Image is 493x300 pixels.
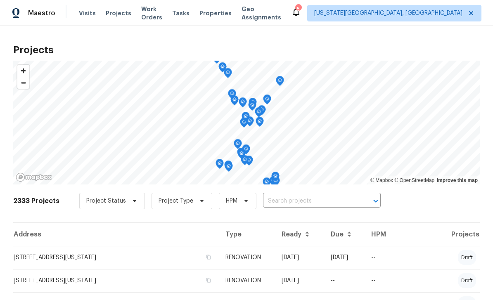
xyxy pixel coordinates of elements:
[219,269,275,292] td: RENOVATION
[242,5,281,21] span: Geo Assignments
[228,89,236,102] div: Map marker
[219,246,275,269] td: RENOVATION
[28,9,55,17] span: Maestro
[263,177,271,190] div: Map marker
[237,148,245,161] div: Map marker
[106,9,131,17] span: Projects
[365,223,430,246] th: HPM
[458,273,476,288] div: draft
[263,195,358,208] input: Search projects
[295,5,301,13] div: 5
[224,68,232,81] div: Map marker
[263,94,271,107] div: Map marker
[219,223,275,246] th: Type
[205,276,212,284] button: Copy Address
[226,197,237,205] span: HPM
[218,62,227,75] div: Map marker
[275,223,324,246] th: Ready
[276,76,284,89] div: Map marker
[269,176,277,189] div: Map marker
[141,5,162,21] span: Work Orders
[271,172,280,184] div: Map marker
[16,172,52,182] a: Mapbox homepage
[237,149,246,162] div: Map marker
[216,159,224,172] div: Map marker
[324,246,365,269] td: [DATE]
[239,97,247,110] div: Map marker
[394,177,434,183] a: OpenStreetMap
[240,118,248,130] div: Map marker
[242,144,250,157] div: Map marker
[275,246,324,269] td: [DATE]
[224,161,232,173] div: Map marker
[205,253,212,261] button: Copy Address
[324,223,365,246] th: Due
[256,117,264,130] div: Map marker
[458,250,476,265] div: draft
[79,9,96,17] span: Visits
[13,269,219,292] td: [STREET_ADDRESS][US_STATE]
[13,61,480,184] canvas: Map
[258,105,266,118] div: Map marker
[365,246,430,269] td: --
[199,9,232,17] span: Properties
[437,177,478,183] a: Improve this map
[159,197,193,205] span: Project Type
[255,107,263,120] div: Map marker
[13,46,480,54] h2: Projects
[17,77,29,89] button: Zoom out
[248,101,256,113] div: Map marker
[365,269,430,292] td: --
[172,10,190,16] span: Tasks
[242,112,250,125] div: Map marker
[225,162,233,175] div: Map marker
[249,98,257,111] div: Map marker
[430,223,480,246] th: Projects
[17,65,29,77] button: Zoom in
[314,9,462,17] span: [US_STATE][GEOGRAPHIC_DATA], [GEOGRAPHIC_DATA]
[324,269,365,292] td: --
[234,139,242,152] div: Map marker
[86,197,126,205] span: Project Status
[13,197,59,205] h2: 2333 Projects
[275,269,324,292] td: [DATE]
[13,223,219,246] th: Address
[245,156,253,168] div: Map marker
[13,246,219,269] td: [STREET_ADDRESS][US_STATE]
[370,177,393,183] a: Mapbox
[370,195,382,207] button: Open
[246,116,254,129] div: Map marker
